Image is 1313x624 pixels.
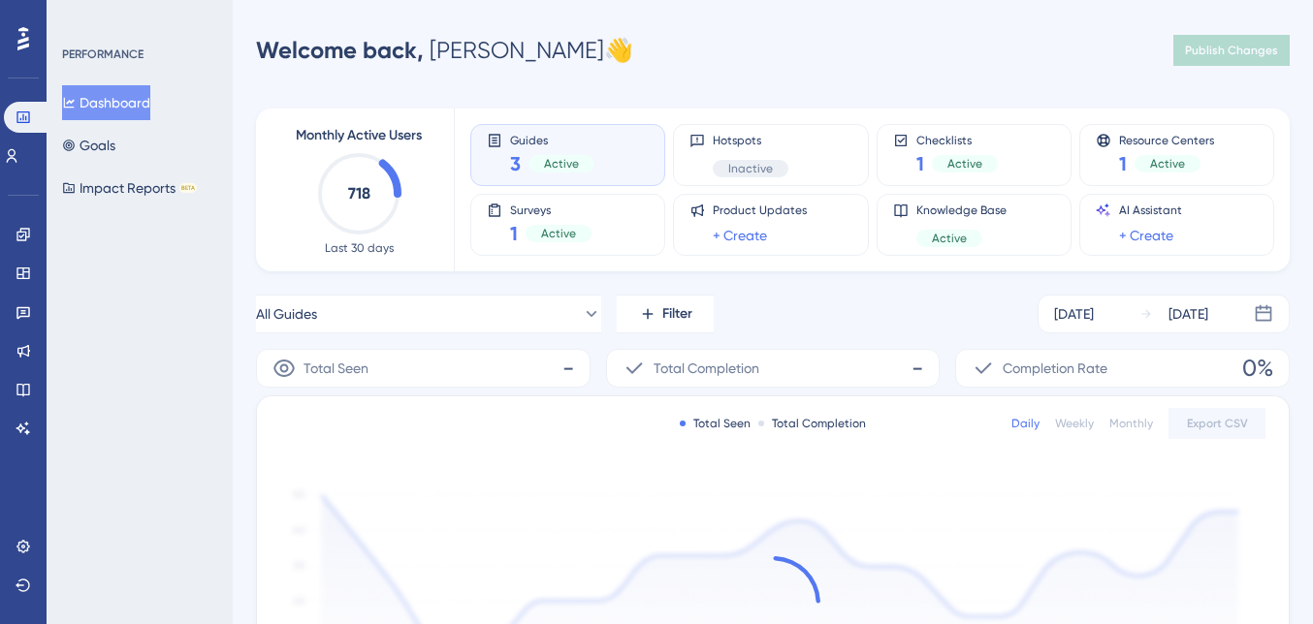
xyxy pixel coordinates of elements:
[62,128,115,163] button: Goals
[1003,357,1107,380] span: Completion Rate
[62,171,197,205] button: Impact ReportsBETA
[728,161,773,176] span: Inactive
[1242,353,1273,384] span: 0%
[1109,416,1153,431] div: Monthly
[256,302,317,326] span: All Guides
[1150,156,1185,172] span: Active
[1187,416,1248,431] span: Export CSV
[510,133,594,146] span: Guides
[296,124,422,147] span: Monthly Active Users
[680,416,751,431] div: Total Seen
[544,156,579,172] span: Active
[1119,150,1127,177] span: 1
[541,226,576,241] span: Active
[947,156,982,172] span: Active
[348,184,370,203] text: 718
[304,357,368,380] span: Total Seen
[1169,302,1208,326] div: [DATE]
[1119,133,1214,146] span: Resource Centers
[1185,43,1278,58] span: Publish Changes
[713,203,807,218] span: Product Updates
[510,203,592,216] span: Surveys
[179,183,197,193] div: BETA
[916,203,1007,218] span: Knowledge Base
[256,35,633,66] div: [PERSON_NAME] 👋
[1169,408,1265,439] button: Export CSV
[916,150,924,177] span: 1
[1054,302,1094,326] div: [DATE]
[713,133,788,148] span: Hotspots
[1119,203,1182,218] span: AI Assistant
[1173,35,1290,66] button: Publish Changes
[932,231,967,246] span: Active
[562,353,574,384] span: -
[256,295,601,333] button: All Guides
[1055,416,1094,431] div: Weekly
[1119,224,1173,247] a: + Create
[62,85,150,120] button: Dashboard
[62,47,144,62] div: PERFORMANCE
[1011,416,1040,431] div: Daily
[713,224,767,247] a: + Create
[510,150,521,177] span: 3
[510,220,518,247] span: 1
[912,353,923,384] span: -
[916,133,998,146] span: Checklists
[617,295,714,333] button: Filter
[758,416,866,431] div: Total Completion
[256,36,424,64] span: Welcome back,
[654,357,759,380] span: Total Completion
[662,302,692,326] span: Filter
[325,240,394,256] span: Last 30 days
